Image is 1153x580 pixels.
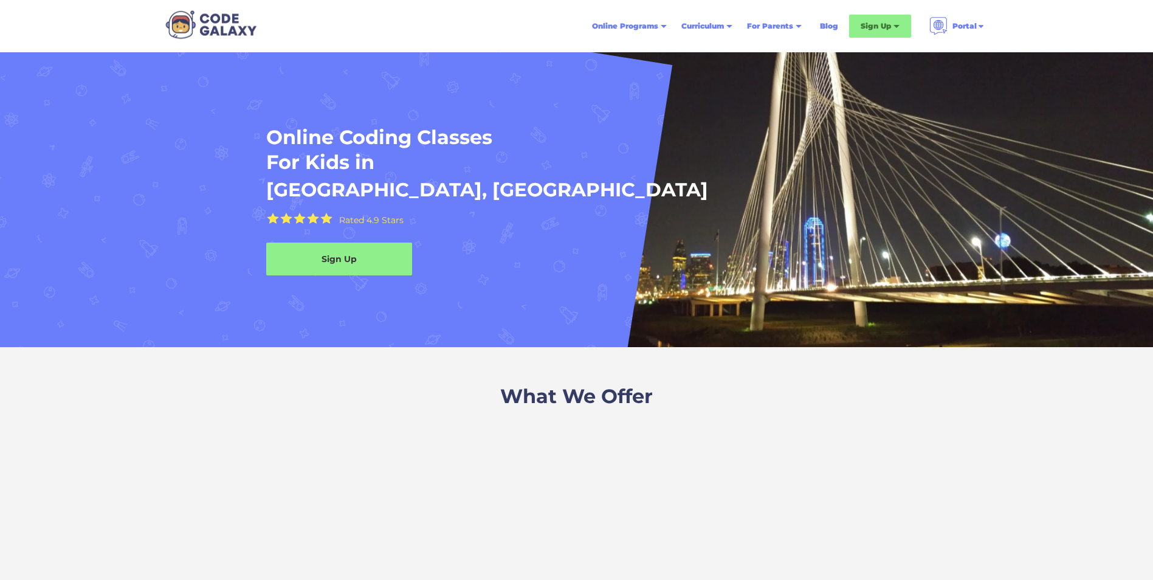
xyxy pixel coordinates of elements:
[813,15,845,37] a: Blog
[266,243,412,275] a: Sign Up
[280,213,292,224] img: Yellow Star - the Code Galaxy
[266,253,412,265] div: Sign Up
[592,20,658,32] div: Online Programs
[861,20,891,32] div: Sign Up
[339,216,404,224] div: Rated 4.9 Stars
[952,20,977,32] div: Portal
[747,20,793,32] div: For Parents
[266,178,708,202] h1: [GEOGRAPHIC_DATA], [GEOGRAPHIC_DATA]
[681,20,724,32] div: Curriculum
[307,213,319,224] img: Yellow Star - the Code Galaxy
[266,125,791,175] h1: Online Coding Classes For Kids in
[320,213,332,224] img: Yellow Star - the Code Galaxy
[294,213,306,224] img: Yellow Star - the Code Galaxy
[267,213,279,224] img: Yellow Star - the Code Galaxy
